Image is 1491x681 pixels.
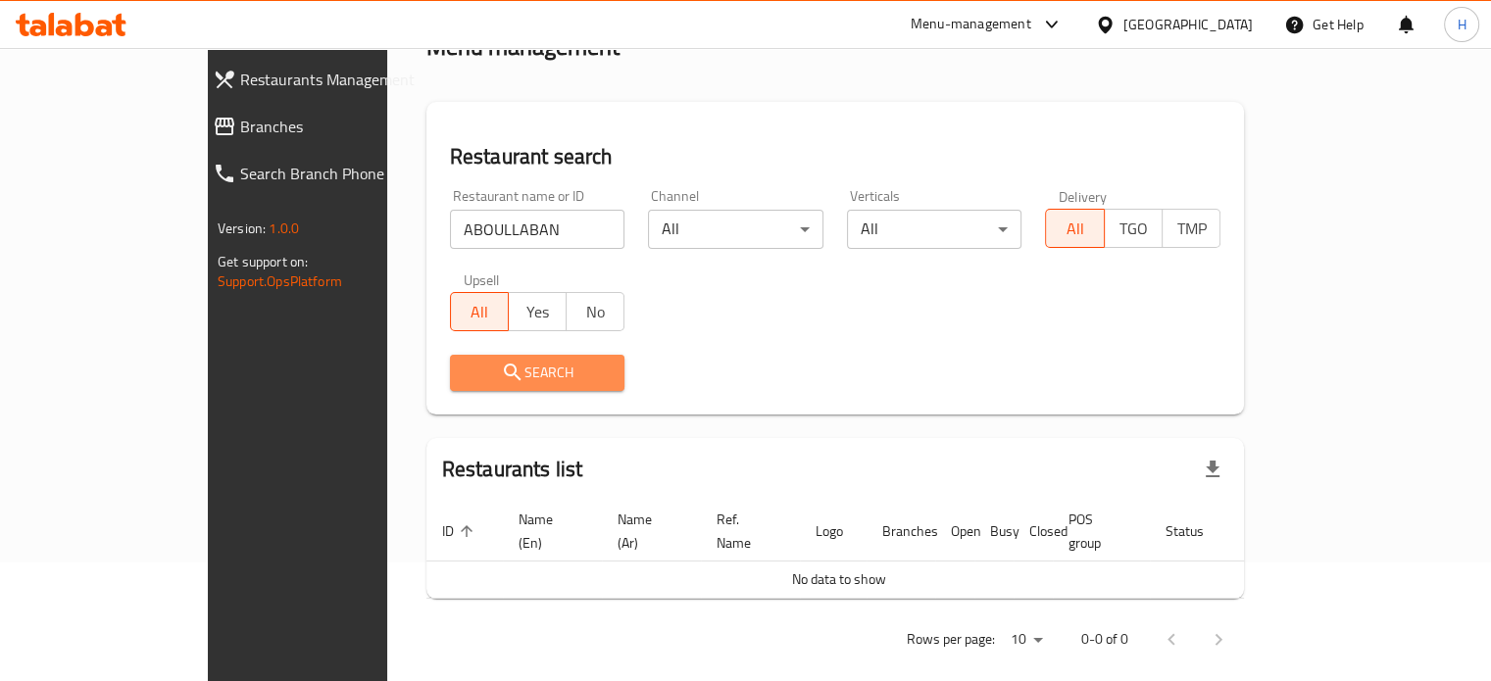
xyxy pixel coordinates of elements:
th: Logo [800,502,867,561]
button: Yes [508,292,567,331]
th: Open [935,502,974,561]
span: All [459,298,501,326]
a: Branches [197,103,457,150]
a: Restaurants Management [197,56,457,103]
span: TMP [1170,215,1213,243]
h2: Menu management [426,31,620,63]
button: TGO [1104,209,1163,248]
span: Restaurants Management [240,68,441,91]
span: ID [442,519,479,543]
div: [GEOGRAPHIC_DATA] [1123,14,1253,35]
p: Rows per page: [907,627,995,652]
div: All [648,210,823,249]
span: Name (En) [519,508,578,555]
span: All [1054,215,1096,243]
span: No data to show [792,566,886,592]
label: Upsell [464,272,500,286]
span: H [1457,14,1466,35]
span: No [574,298,617,326]
button: All [450,292,509,331]
button: No [566,292,624,331]
div: All [847,210,1022,249]
span: Version: [218,216,266,241]
input: Search for restaurant name or ID.. [450,210,625,249]
h2: Restaurant search [450,142,1220,171]
span: Branches [240,115,441,138]
button: All [1045,209,1104,248]
button: TMP [1162,209,1220,248]
span: Yes [517,298,559,326]
th: Busy [974,502,1014,561]
table: enhanced table [426,502,1320,599]
p: 0-0 of 0 [1081,627,1128,652]
span: Search [466,361,610,385]
span: Ref. Name [717,508,776,555]
span: Name (Ar) [618,508,677,555]
div: Menu-management [911,13,1031,36]
span: 1.0.0 [269,216,299,241]
th: Branches [867,502,935,561]
div: Rows per page: [1003,625,1050,655]
h2: Restaurants list [442,455,582,484]
th: Closed [1014,502,1053,561]
div: Export file [1189,446,1236,493]
button: Search [450,355,625,391]
span: TGO [1113,215,1155,243]
span: Search Branch Phone [240,162,441,185]
span: Status [1166,519,1229,543]
span: Get support on: [218,249,308,274]
a: Support.OpsPlatform [218,268,342,294]
a: Search Branch Phone [197,150,457,197]
label: Delivery [1059,189,1108,203]
span: POS group [1069,508,1126,555]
